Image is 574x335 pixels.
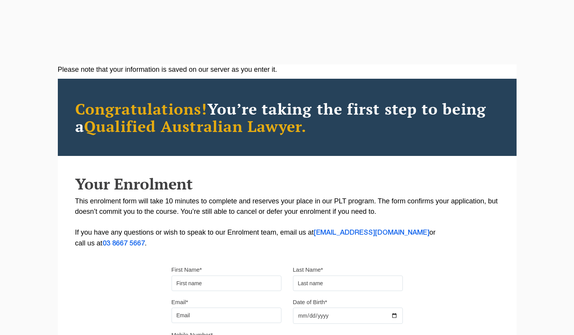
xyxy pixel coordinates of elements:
a: 03 8667 5667 [103,240,145,247]
h2: You’re taking the first step to being a [75,100,499,135]
div: Please note that your information is saved on our server as you enter it. [58,64,517,75]
label: Email* [172,298,188,306]
label: Last Name* [293,266,323,274]
p: This enrolment form will take 10 minutes to complete and reserves your place in our PLT program. ... [75,196,499,249]
input: Last name [293,276,403,291]
h2: Your Enrolment [75,175,499,192]
a: [EMAIL_ADDRESS][DOMAIN_NAME] [314,230,429,236]
label: Date of Birth* [293,298,327,306]
input: Email [172,308,281,323]
label: First Name* [172,266,202,274]
input: First name [172,276,281,291]
span: Congratulations! [75,98,207,119]
span: Qualified Australian Lawyer. [84,116,307,136]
